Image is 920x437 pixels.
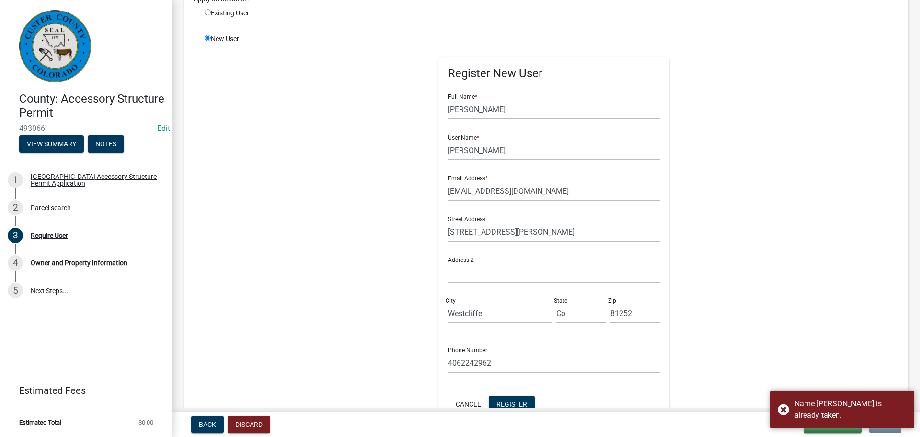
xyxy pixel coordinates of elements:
[228,416,270,433] button: Discard
[19,135,84,153] button: View Summary
[19,141,84,148] wm-modal-confirm: Summary
[31,232,68,239] div: Require User
[448,67,660,81] h5: Register New User
[88,135,124,153] button: Notes
[31,173,157,187] div: [GEOGRAPHIC_DATA] Accessory Structure Permit Application
[88,141,124,148] wm-modal-confirm: Notes
[191,416,224,433] button: Back
[8,172,23,188] div: 1
[199,421,216,428] span: Back
[157,124,170,133] a: Edit
[794,398,907,421] div: Name Smith is already taken.
[197,8,316,18] div: Existing User
[489,396,535,413] button: Register
[19,10,91,82] img: Custer County, Colorado
[448,396,489,413] button: Cancel
[8,255,23,271] div: 4
[31,260,127,266] div: Owner and Property Information
[19,124,153,133] span: 493066
[138,419,153,425] span: $0.00
[8,381,157,400] a: Estimated Fees
[496,400,527,408] span: Register
[19,419,61,425] span: Estimated Total
[19,92,165,120] h4: County: Accessory Structure Permit
[31,204,71,211] div: Parcel search
[8,283,23,298] div: 5
[8,228,23,243] div: 3
[8,200,23,215] div: 2
[157,124,170,133] wm-modal-confirm: Edit Application Number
